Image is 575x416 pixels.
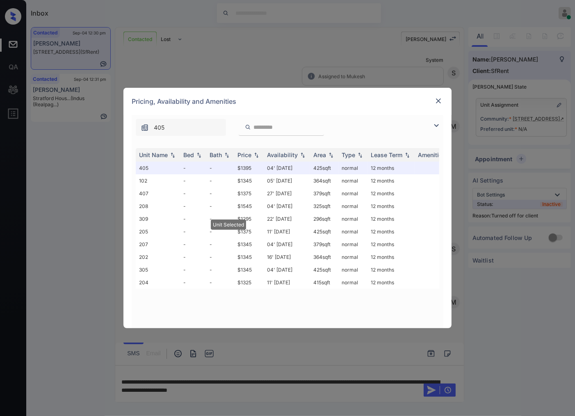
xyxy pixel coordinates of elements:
td: 27' [DATE] [264,187,310,200]
td: 12 months [367,174,415,187]
td: 12 months [367,200,415,213]
div: Amenities [418,151,445,158]
td: $1345 [234,238,264,251]
td: 407 [136,187,180,200]
div: Lease Term [371,151,402,158]
td: 05' [DATE] [264,174,310,187]
td: 305 [136,263,180,276]
span: 405 [154,123,164,132]
td: - [206,238,234,251]
td: 208 [136,200,180,213]
img: sorting [252,152,260,158]
td: - [206,263,234,276]
td: normal [338,187,367,200]
td: $1375 [234,187,264,200]
td: normal [338,238,367,251]
td: - [206,276,234,289]
td: 12 months [367,162,415,174]
td: 425 sqft [310,263,338,276]
td: - [180,251,206,263]
img: sorting [403,152,411,158]
td: 12 months [367,251,415,263]
div: Bed [183,151,194,158]
td: 11' [DATE] [264,225,310,238]
td: 16' [DATE] [264,251,310,263]
td: 207 [136,238,180,251]
img: icon-zuma [141,123,149,132]
td: 12 months [367,276,415,289]
td: 04' [DATE] [264,263,310,276]
td: - [180,200,206,213]
td: 04' [DATE] [264,162,310,174]
td: normal [338,162,367,174]
td: $1395 [234,162,264,174]
td: normal [338,213,367,225]
td: 364 sqft [310,174,338,187]
img: sorting [356,152,364,158]
td: 12 months [367,225,415,238]
td: $1325 [234,276,264,289]
td: 415 sqft [310,276,338,289]
td: 12 months [367,213,415,225]
td: 102 [136,174,180,187]
td: 425 sqft [310,225,338,238]
td: - [180,213,206,225]
div: Unit Name [139,151,168,158]
td: 204 [136,276,180,289]
td: - [206,251,234,263]
td: $1545 [234,200,264,213]
td: normal [338,225,367,238]
td: - [206,187,234,200]
td: normal [338,263,367,276]
td: - [180,174,206,187]
td: 296 sqft [310,213,338,225]
td: $1375 [234,225,264,238]
img: sorting [299,152,307,158]
img: icon-zuma [245,123,251,131]
img: sorting [327,152,335,158]
td: 04' [DATE] [264,238,310,251]
img: sorting [169,152,177,158]
td: 12 months [367,263,415,276]
td: $1295 [234,213,264,225]
td: - [180,162,206,174]
img: sorting [195,152,203,158]
td: 309 [136,213,180,225]
td: normal [338,251,367,263]
td: 04' [DATE] [264,200,310,213]
td: - [206,174,234,187]
td: 202 [136,251,180,263]
td: 205 [136,225,180,238]
td: - [180,187,206,200]
td: $1345 [234,251,264,263]
td: 12 months [367,187,415,200]
div: Bath [210,151,222,158]
td: 405 [136,162,180,174]
td: $1345 [234,263,264,276]
td: 379 sqft [310,238,338,251]
td: normal [338,174,367,187]
td: - [180,276,206,289]
td: 11' [DATE] [264,276,310,289]
td: 364 sqft [310,251,338,263]
img: close [434,97,443,105]
td: - [206,213,234,225]
div: Availability [267,151,298,158]
td: 425 sqft [310,162,338,174]
td: 325 sqft [310,200,338,213]
div: Pricing, Availability and Amenities [123,88,452,115]
td: - [206,162,234,174]
td: 12 months [367,238,415,251]
td: - [180,225,206,238]
img: icon-zuma [431,121,441,130]
td: - [180,238,206,251]
td: $1345 [234,174,264,187]
td: - [206,200,234,213]
td: normal [338,276,367,289]
td: normal [338,200,367,213]
td: - [180,263,206,276]
div: Type [342,151,355,158]
td: 22' [DATE] [264,213,310,225]
td: - [206,225,234,238]
td: 379 sqft [310,187,338,200]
